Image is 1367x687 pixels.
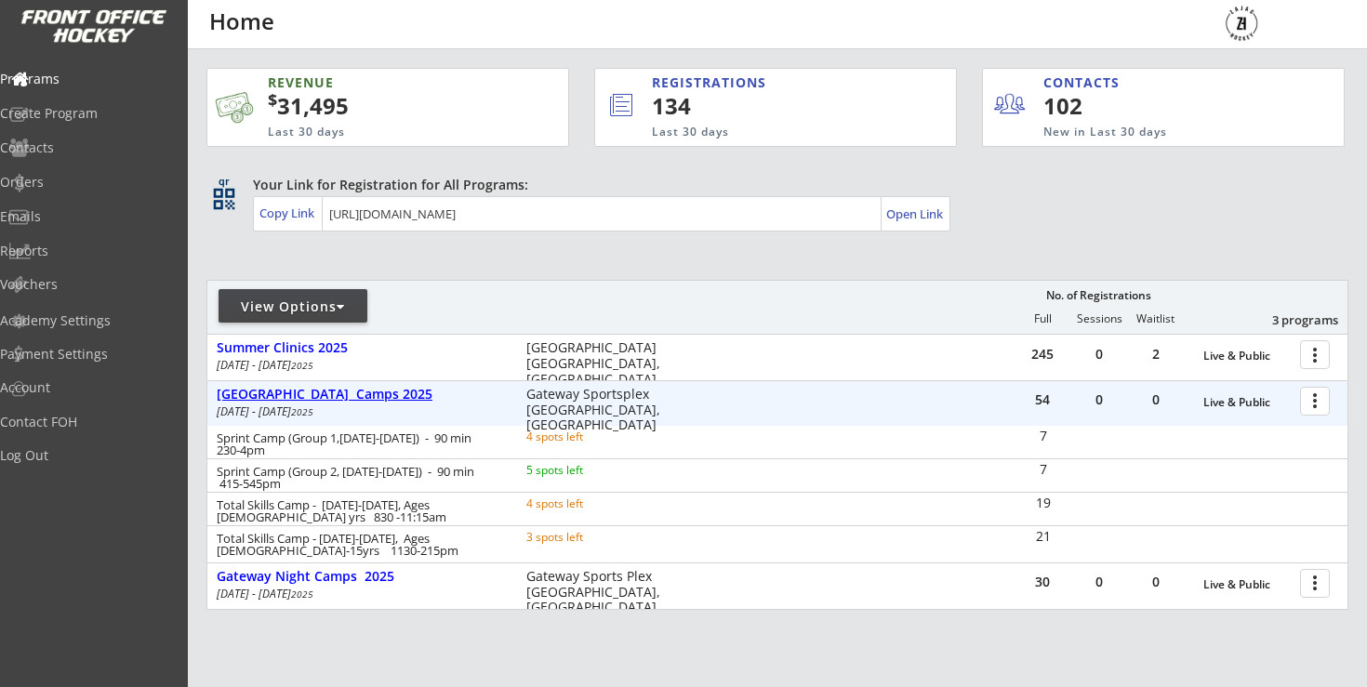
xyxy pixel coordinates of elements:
div: [GEOGRAPHIC_DATA] [GEOGRAPHIC_DATA], [GEOGRAPHIC_DATA] [526,340,672,387]
button: more_vert [1300,387,1330,416]
div: Summer Clinics 2025 [217,340,507,356]
div: Gateway Sportsplex [GEOGRAPHIC_DATA], [GEOGRAPHIC_DATA] [526,387,672,433]
div: 7 [1015,463,1070,476]
div: Last 30 days [268,125,481,140]
button: qr_code [210,185,238,213]
div: 245 [1015,348,1070,361]
button: more_vert [1300,569,1330,598]
em: 2025 [291,359,313,372]
div: Waitlist [1127,312,1183,325]
div: No. of Registrations [1041,289,1156,302]
div: 21 [1015,530,1070,543]
div: [DATE] - [DATE] [217,588,501,600]
div: 4 spots left [526,498,646,509]
div: 0 [1071,393,1127,406]
div: [GEOGRAPHIC_DATA] Camps 2025 [217,387,507,403]
div: Last 30 days [652,125,880,140]
div: [DATE] - [DATE] [217,406,501,417]
div: Total Skills Camp - [DATE]-[DATE], Ages [DEMOGRAPHIC_DATA]-15yrs 1130-215pm [217,533,501,557]
div: Your Link for Registration for All Programs: [253,176,1291,194]
div: Total Skills Camp - [DATE]-[DATE], Ages [DEMOGRAPHIC_DATA] yrs 830 -11:15am [217,499,501,523]
a: Open Link [886,201,945,227]
div: View Options [219,297,367,316]
div: Copy Link [259,205,318,221]
div: Gateway Night Camps 2025 [217,569,507,585]
div: 0 [1071,348,1127,361]
div: qr [212,176,234,188]
div: 5 spots left [526,465,646,476]
div: 0 [1071,575,1127,588]
div: 0 [1128,393,1184,406]
div: CONTACTS [1043,73,1128,92]
div: REVENUE [268,73,481,92]
div: 7 [1015,429,1070,443]
div: 4 spots left [526,431,646,443]
em: 2025 [291,405,313,418]
div: 102 [1043,90,1158,122]
div: [DATE] - [DATE] [217,360,501,371]
sup: $ [268,88,277,111]
div: Open Link [886,206,945,222]
div: 0 [1128,575,1184,588]
div: 3 spots left [526,532,646,543]
em: 2025 [291,588,313,601]
div: Sprint Camp (Group 2, [DATE]-[DATE]) - 90 min 415-545pm [217,466,501,490]
div: 19 [1015,496,1070,509]
div: 30 [1015,575,1070,588]
div: Sessions [1071,312,1127,325]
button: more_vert [1300,340,1330,369]
div: Live & Public [1203,396,1291,409]
div: Full [1015,312,1070,325]
div: 2 [1128,348,1184,361]
div: 3 programs [1241,311,1338,328]
div: 134 [652,90,894,122]
div: Gateway Sports Plex [GEOGRAPHIC_DATA], [GEOGRAPHIC_DATA] [526,569,672,615]
div: Sprint Camp (Group 1,[DATE]-[DATE]) - 90 min 230-4pm [217,432,501,456]
div: Live & Public [1203,578,1291,591]
div: 54 [1015,393,1070,406]
div: Live & Public [1203,350,1291,363]
div: REGISTRATIONS [652,73,872,92]
div: 31,495 [268,90,510,122]
div: New in Last 30 days [1043,125,1257,140]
